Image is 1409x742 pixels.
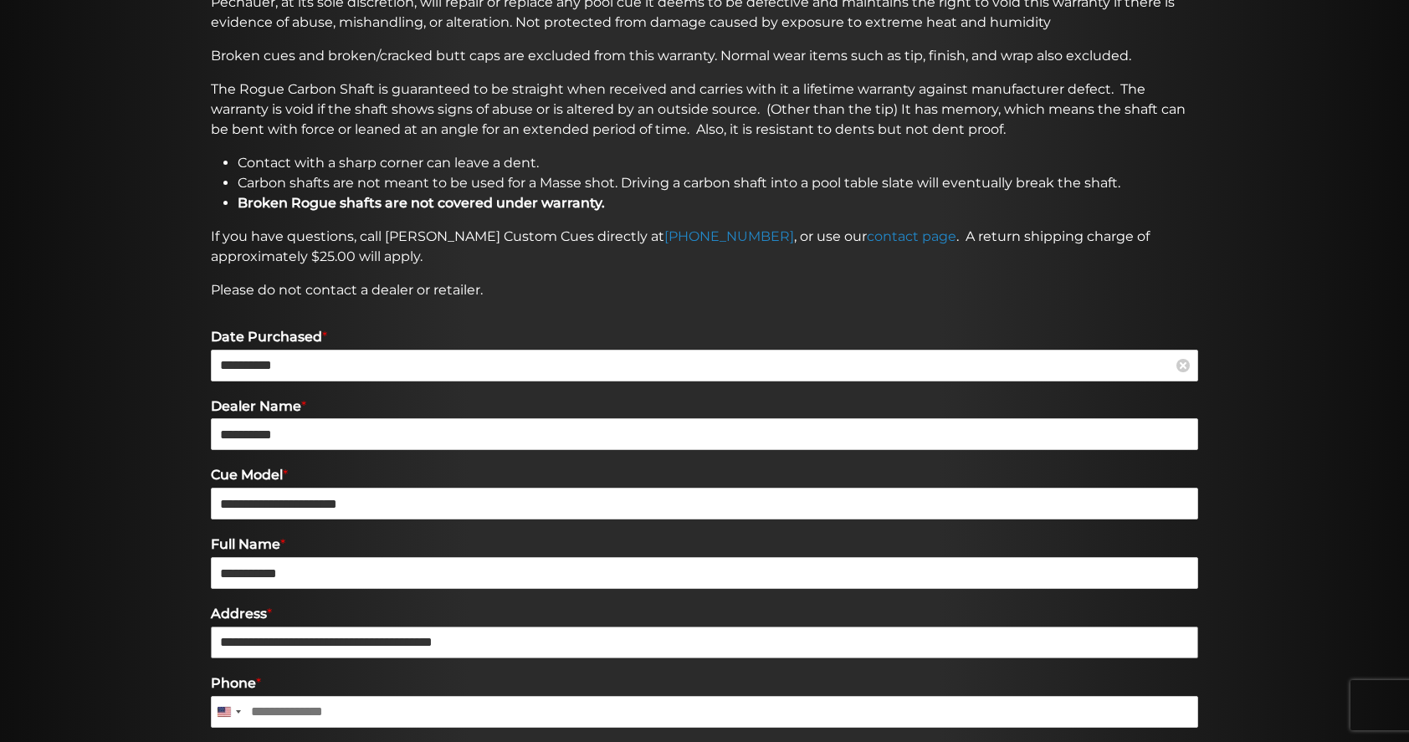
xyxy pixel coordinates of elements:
label: Full Name [211,536,1198,554]
p: Please do not contact a dealer or retailer. [211,280,1198,300]
a: [PHONE_NUMBER] [664,228,794,244]
p: The Rogue Carbon Shaft is guaranteed to be straight when received and carries with it a lifetime ... [211,79,1198,140]
li: Contact with a sharp corner can leave a dent. [238,153,1198,173]
label: Date Purchased [211,329,1198,346]
p: If you have questions, call [PERSON_NAME] Custom Cues directly at , or use our . A return shippin... [211,227,1198,267]
label: Cue Model [211,467,1198,484]
button: Selected country [211,696,246,728]
p: Broken cues and broken/cracked butt caps are excluded from this warranty. Normal wear items such ... [211,46,1198,66]
strong: Broken Rogue shafts are not covered under warranty. [238,195,605,211]
input: Phone [211,696,1198,728]
label: Dealer Name [211,398,1198,416]
a: contact page [867,228,956,244]
label: Address [211,606,1198,623]
a: Clear Date [1176,359,1190,372]
li: Carbon shafts are not meant to be used for a Masse shot. Driving a carbon shaft into a pool table... [238,173,1198,193]
label: Phone [211,675,1198,693]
